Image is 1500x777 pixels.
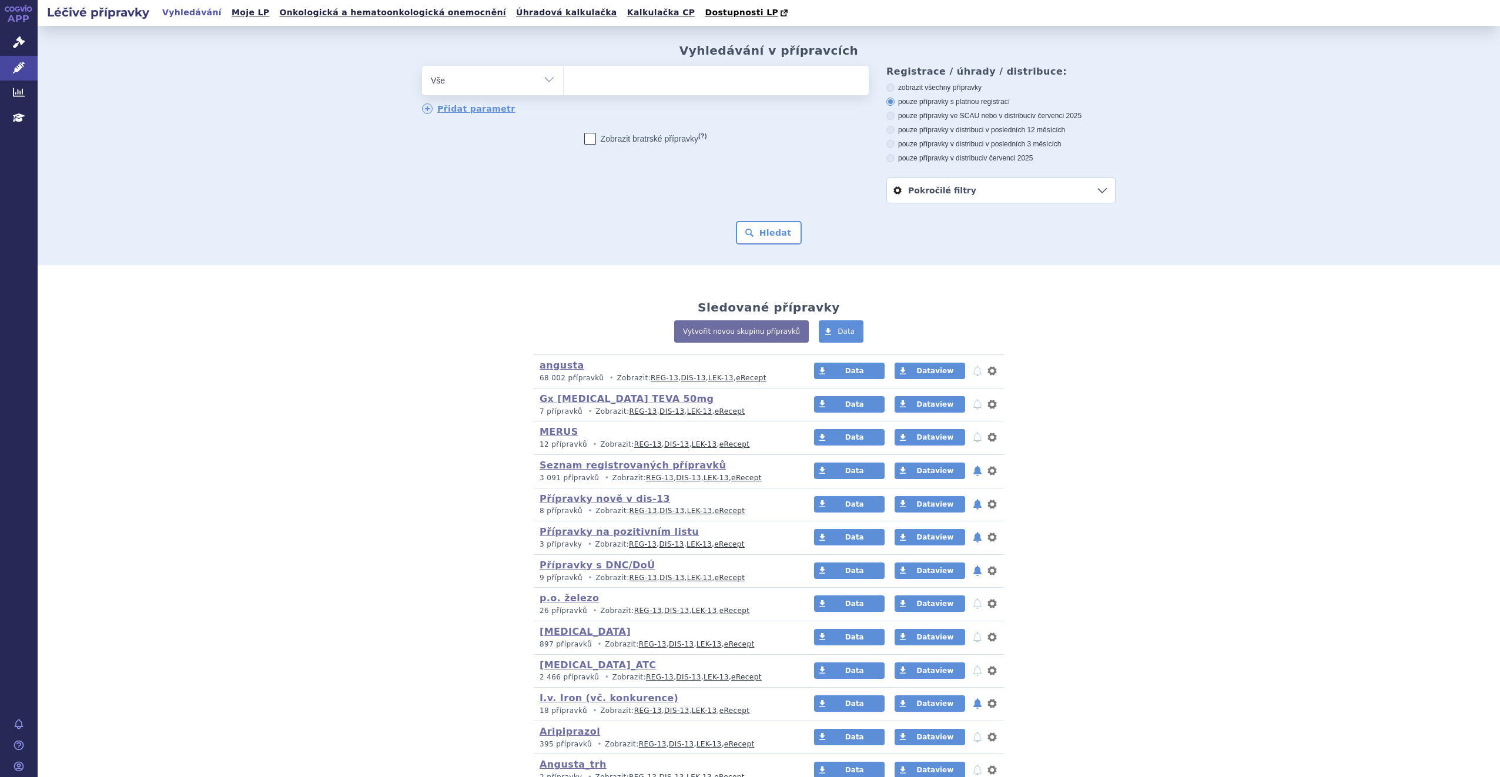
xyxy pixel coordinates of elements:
a: I.v. Iron (vč. konkurence) [540,692,678,704]
a: eRecept [715,407,745,416]
a: eRecept [715,507,745,515]
span: Dataview [916,600,953,608]
i: • [607,373,617,383]
a: Dataview [895,363,965,379]
a: LEK-13 [687,407,712,416]
span: Dataview [916,733,953,741]
a: DIS-13 [669,740,694,748]
a: MERUS [540,426,578,437]
label: pouze přípravky v distribuci v posledních 3 měsících [886,139,1116,149]
p: Zobrazit: , , , [540,573,792,583]
p: Zobrazit: , , , [540,540,792,550]
a: eRecept [719,607,750,615]
button: nastavení [986,630,998,644]
span: 26 přípravků [540,607,587,615]
label: Zobrazit bratrské přípravky [584,133,707,145]
a: Dataview [895,496,965,513]
a: LEK-13 [692,440,717,448]
a: REG-13 [629,540,657,548]
a: Přípravky na pozitivním listu [540,526,699,537]
button: notifikace [972,430,983,444]
button: notifikace [972,530,983,544]
a: Data [814,463,885,479]
span: 12 přípravků [540,440,587,448]
button: notifikace [972,763,983,777]
a: DIS-13 [659,507,684,515]
span: 395 přípravků [540,740,592,748]
p: Zobrazit: , , , [540,440,792,450]
a: Moje LP [228,5,273,21]
a: REG-13 [630,507,657,515]
p: Zobrazit: , , , [540,739,792,749]
a: Dataview [895,463,965,479]
span: Dataview [916,433,953,441]
a: [MEDICAL_DATA] [540,626,631,637]
span: Data [845,733,864,741]
span: Data [845,600,864,608]
button: notifikace [972,497,983,511]
a: Dataview [895,595,965,612]
a: Data [814,662,885,679]
a: Data [814,363,885,379]
h3: Registrace / úhrady / distribuce: [886,66,1116,77]
a: LEK-13 [687,540,712,548]
button: Hledat [736,221,802,245]
a: Dataview [895,529,965,545]
button: nastavení [986,597,998,611]
i: • [585,506,595,516]
a: [MEDICAL_DATA]_ATC [540,659,657,671]
a: Pokročilé filtry [887,178,1115,203]
span: Data [845,500,864,508]
p: Zobrazit: , , , [540,373,792,383]
button: notifikace [972,730,983,744]
a: LEK-13 [687,507,712,515]
a: Kalkulačka CP [624,5,699,21]
a: eRecept [724,740,755,748]
span: Data [845,567,864,575]
span: Dataview [916,500,953,508]
a: DIS-13 [664,440,689,448]
span: Dataview [916,567,953,575]
a: DIS-13 [676,474,701,482]
a: LEK-13 [692,706,717,715]
span: Dataview [916,699,953,708]
button: notifikace [972,630,983,644]
a: REG-13 [646,474,674,482]
button: nastavení [986,364,998,378]
a: eRecept [736,374,766,382]
h2: Léčivé přípravky [38,4,159,21]
button: nastavení [986,464,998,478]
a: Přidat parametr [422,103,515,114]
a: LEK-13 [692,607,717,615]
a: Data [814,562,885,579]
abbr: (?) [698,132,707,140]
label: pouze přípravky v distribuci [886,153,1116,163]
a: LEK-13 [708,374,734,382]
label: zobrazit všechny přípravky [886,83,1116,92]
button: nastavení [986,397,998,411]
a: Data [814,529,885,545]
span: v červenci 2025 [983,154,1033,162]
i: • [585,407,595,417]
a: Seznam registrovaných přípravků [540,460,726,471]
span: Dostupnosti LP [705,8,778,17]
i: • [594,639,605,649]
span: Dataview [916,766,953,774]
a: Data [819,320,863,343]
p: Zobrazit: , , , [540,506,792,516]
span: Data [845,533,864,541]
span: 897 přípravků [540,640,592,648]
span: Dataview [916,633,953,641]
span: Data [845,433,864,441]
i: • [585,573,595,583]
a: DIS-13 [676,673,701,681]
h2: Sledované přípravky [698,300,840,314]
a: Dostupnosti LP [701,5,793,21]
button: nastavení [986,564,998,578]
a: REG-13 [646,673,674,681]
i: • [594,739,605,749]
a: eRecept [731,474,762,482]
button: nastavení [986,696,998,711]
button: notifikace [972,564,983,578]
span: Dataview [916,367,953,375]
